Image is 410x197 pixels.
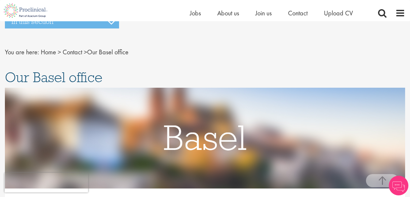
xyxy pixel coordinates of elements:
[288,9,308,17] a: Contact
[324,9,353,17] a: Upload CV
[41,48,129,56] span: Our Basel office
[5,48,39,56] span: You are here:
[5,15,119,28] h3: In this section
[217,9,239,17] a: About us
[190,9,201,17] a: Jobs
[5,68,102,86] span: Our Basel office
[41,48,56,56] a: breadcrumb link to Home
[255,9,272,17] a: Join us
[63,48,82,56] a: breadcrumb link to Contact
[58,48,61,56] span: >
[84,48,87,56] span: >
[5,173,88,192] iframe: reCAPTCHA
[389,176,408,195] img: Chatbot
